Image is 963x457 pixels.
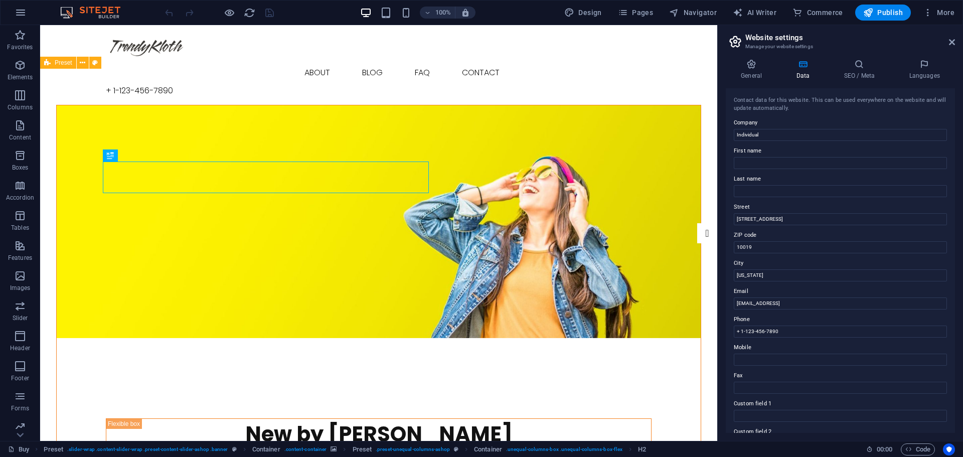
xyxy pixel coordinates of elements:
[745,33,955,42] h2: Website settings
[8,103,33,111] p: Columns
[866,443,893,455] h6: Session time
[905,443,930,455] span: Code
[726,59,781,80] h4: General
[11,374,29,382] p: Footer
[734,285,947,297] label: Email
[894,59,955,80] h4: Languages
[638,443,646,455] span: Click to select. Double-click to edit
[12,164,29,172] p: Boxes
[733,8,776,18] span: AI Writer
[901,443,935,455] button: Code
[745,42,935,51] h3: Manage your website settings
[331,446,337,452] i: This element contains a background
[44,443,63,455] span: Click to select. Double-click to edit
[618,8,653,18] span: Pages
[734,342,947,354] label: Mobile
[734,426,947,438] label: Custom field 2
[474,443,502,455] span: Click to select. Double-click to edit
[734,201,947,213] label: Street
[855,5,911,21] button: Publish
[943,443,955,455] button: Usercentrics
[788,5,847,21] button: Commerce
[792,8,843,18] span: Commerce
[8,73,33,81] p: Elements
[11,224,29,232] p: Tables
[781,59,829,80] h4: Data
[734,173,947,185] label: Last name
[665,5,721,21] button: Navigator
[9,133,31,141] p: Content
[8,254,32,262] p: Features
[829,59,894,80] h4: SEO / Meta
[564,8,602,18] span: Design
[232,446,237,452] i: This element is a customizable preset
[884,445,885,453] span: :
[6,194,34,202] p: Accordion
[461,8,470,17] i: On resize automatically adjust zoom level to fit chosen device.
[376,443,450,455] span: . preset-unequal-columns-ashop
[13,314,28,322] p: Slider
[435,7,451,19] h6: 100%
[734,257,947,269] label: City
[734,314,947,326] label: Phone
[923,8,954,18] span: More
[734,145,947,157] label: First name
[734,229,947,241] label: ZIP code
[734,370,947,382] label: Fax
[10,344,30,352] p: Header
[734,96,947,113] div: Contact data for this website. This can be used everywhere on the website and will update automat...
[44,443,646,455] nav: breadcrumb
[614,5,657,21] button: Pages
[223,7,235,19] button: Click here to leave preview mode and continue editing
[10,284,31,292] p: Images
[877,443,892,455] span: 00 00
[252,443,280,455] span: Click to select. Double-click to edit
[420,7,455,19] button: 100%
[454,446,458,452] i: This element is a customizable preset
[8,443,29,455] a: Click to cancel selection. Double-click to open Pages
[7,43,33,51] p: Favorites
[734,117,947,129] label: Company
[919,5,958,21] button: More
[560,5,606,21] button: Design
[55,60,72,66] span: Preset
[729,5,780,21] button: AI Writer
[11,404,29,412] p: Forms
[244,7,255,19] i: Reload page
[669,8,717,18] span: Navigator
[863,8,903,18] span: Publish
[560,5,606,21] div: Design (Ctrl+Alt+Y)
[284,443,327,455] span: . content-container
[353,443,372,455] span: Click to select. Double-click to edit
[243,7,255,19] button: reload
[58,7,133,19] img: Editor Logo
[734,398,947,410] label: Custom field 1
[67,443,228,455] span: . slider-wrap .content-slider-wrap .preset-content-slider-ashop .banner
[506,443,622,455] span: . unequal-columns-box .unequal-columns-box-flex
